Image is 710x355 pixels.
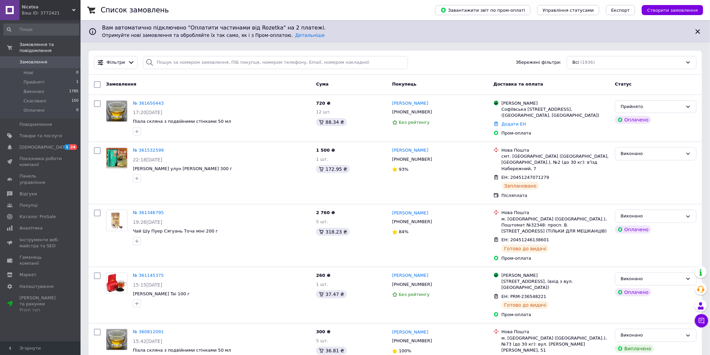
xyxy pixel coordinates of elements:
[143,56,408,69] input: Пошук за номером замовлення, ПІБ покупця, номером телефону, Email, номером накладної
[133,101,164,106] a: № 361650443
[69,89,79,95] span: 1785
[106,272,128,294] a: Фото товару
[392,100,428,107] a: [PERSON_NAME]
[502,130,610,136] div: Пром-оплата
[22,10,81,16] div: Ваш ID: 3772421
[494,82,543,87] span: Доставка та оплата
[391,108,434,116] div: [PHONE_NUMBER]
[502,312,610,318] div: Пром-оплата
[316,282,328,287] span: 1 шт.
[502,175,549,180] span: ЕН: 20451247071279
[615,288,651,296] div: Оплачено
[621,213,683,220] div: Виконано
[391,217,434,226] div: [PHONE_NUMBER]
[635,7,703,12] a: Створити замовлення
[621,150,683,157] div: Виконано
[19,214,56,220] span: Каталог ProSale
[102,33,325,38] span: Отримуйте нові замовлення та обробляйте їх так само, як і з Пром-оплатою.
[502,121,526,126] a: Додати ЕН
[133,291,190,296] a: [PERSON_NAME] Tai 100 г
[392,82,417,87] span: Покупець
[133,210,164,215] a: № 361346795
[106,101,127,121] img: Фото товару
[19,59,47,65] span: Замовлення
[502,335,610,354] div: м. [GEOGRAPHIC_DATA] ([GEOGRAPHIC_DATA].), №73 (до 30 кг): вул. [PERSON_NAME] [PERSON_NAME], 51
[19,237,62,249] span: Інструменти веб-майстра та SEO
[399,167,409,172] span: 93%
[316,82,328,87] span: Cума
[22,4,72,10] span: Nicetea
[502,193,610,199] div: Післяплата
[133,166,232,171] span: [PERSON_NAME] улун [PERSON_NAME] 300 г
[19,156,62,168] span: Показники роботи компанії
[133,229,218,234] a: Чай Шу Пуер Сягуань Точа міні 200 г
[133,348,231,353] a: Піала скляна з подвійними стінками 50 мл
[615,225,651,234] div: Оплачено
[316,118,347,126] div: 88.34 ₴
[106,82,136,87] span: Замовлення
[133,329,164,334] a: № 360812091
[502,237,549,242] span: ЕН: 20451246138601
[502,182,540,190] div: Заплановано
[502,278,610,291] div: [STREET_ADDRESS], (вхід з вул. [GEOGRAPHIC_DATA])
[502,294,547,299] span: ЕН: PRM-236548221
[621,275,683,283] div: Виконано
[391,155,434,164] div: [PHONE_NUMBER]
[316,290,347,298] div: 37.47 ₴
[502,216,610,235] div: м. [GEOGRAPHIC_DATA] ([GEOGRAPHIC_DATA].), Поштомат №32348: просп. В. [STREET_ADDRESS] (ТІЛЬКИ ДЛ...
[23,79,44,85] span: Прийняті
[435,5,530,15] button: Завантажити звіт по пром-оплаті
[316,273,331,278] span: 260 ₴
[106,273,127,294] img: Фото товару
[102,24,689,32] span: Вам автоматично підключено "Оплатити частинами від Rozetka" на 2 платежі.
[19,225,43,231] span: Аналітика
[392,272,428,279] a: [PERSON_NAME]
[502,153,610,172] div: смт. [GEOGRAPHIC_DATA] ([GEOGRAPHIC_DATA], [GEOGRAPHIC_DATA].), №2 (до 30 кг): в'їзд Набережний, 7
[23,98,46,104] span: Скасовані
[23,107,45,113] span: Оплачені
[133,110,162,115] span: 17:20[DATE]
[537,5,599,15] button: Управління статусами
[101,6,169,14] h1: Список замовлень
[647,8,698,13] span: Створити замовлення
[502,100,610,106] div: [PERSON_NAME]
[316,148,335,153] span: 1 500 ₴
[19,121,52,128] span: Повідомлення
[316,165,350,173] div: 172.95 ₴
[572,59,579,66] span: Всі
[621,103,683,110] div: Прийнято
[133,282,162,288] span: 15:15[DATE]
[502,106,610,118] div: Софіївська [STREET_ADDRESS], ([GEOGRAPHIC_DATA], [GEOGRAPHIC_DATA])
[316,101,331,106] span: 720 ₴
[399,348,411,353] span: 100%
[106,329,128,350] a: Фото товару
[316,329,331,334] span: 300 ₴
[19,307,62,313] div: Prom топ
[19,202,38,208] span: Покупці
[316,228,350,236] div: 318.23 ₴
[106,147,128,169] a: Фото товару
[133,119,231,124] a: Піала скляна з подвійними стінками 50 мл
[316,347,347,355] div: 36.81 ₴
[19,42,81,54] span: Замовлення та повідомлення
[106,329,127,350] img: Фото товару
[3,23,79,36] input: Пошук
[502,329,610,335] div: Нова Пошта
[399,292,430,297] span: Без рейтингу
[295,33,325,38] a: Детальніше
[133,148,164,153] a: № 361532599
[19,284,54,290] span: Налаштування
[502,210,610,216] div: Нова Пошта
[316,338,328,343] span: 5 шт.
[502,245,549,253] div: Готово до видачі
[502,301,549,309] div: Готово до видачі
[106,210,127,231] img: Фото товару
[316,157,328,162] span: 1 шт.
[76,70,79,76] span: 0
[391,280,434,289] div: [PHONE_NUMBER]
[316,210,335,215] span: 2 760 ₴
[19,133,62,139] span: Товари та послуги
[316,219,328,224] span: 5 шт.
